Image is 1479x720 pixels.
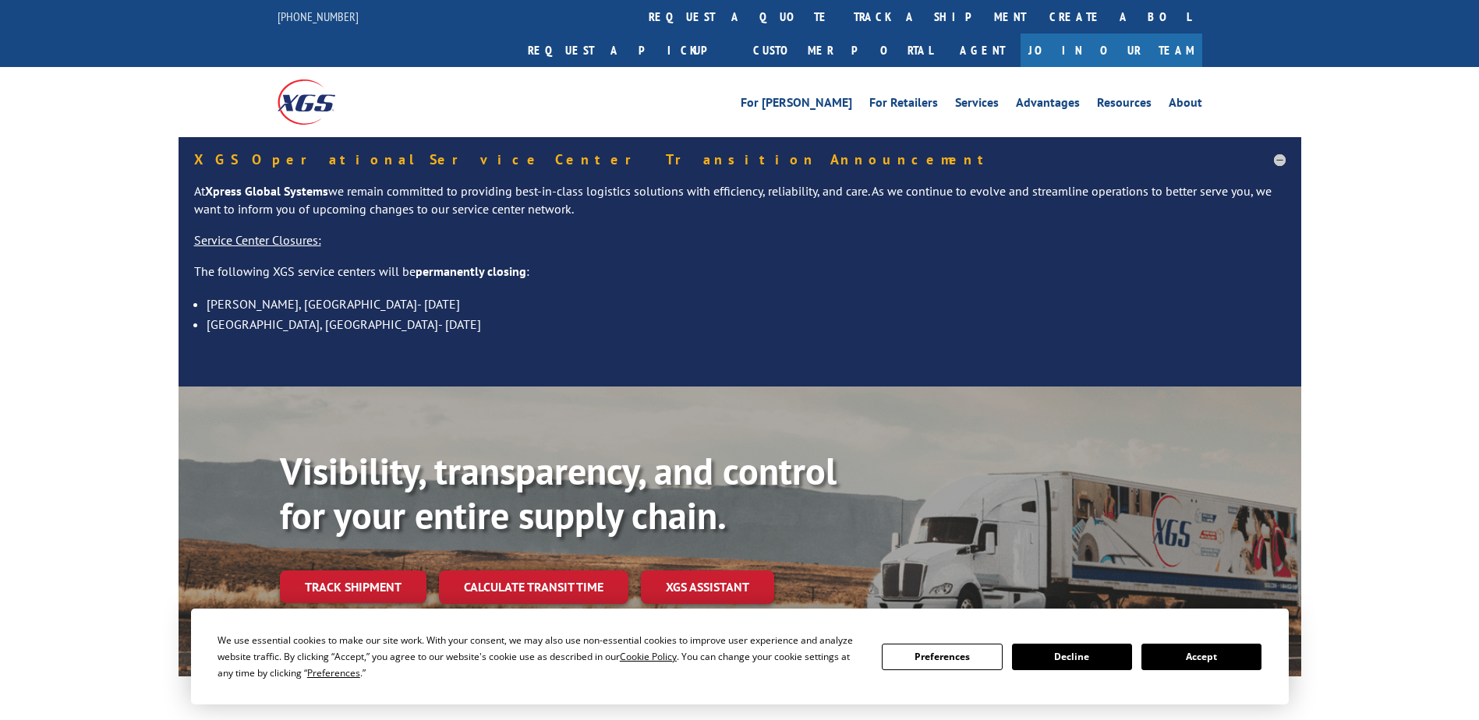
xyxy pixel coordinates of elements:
a: [PHONE_NUMBER] [278,9,359,24]
a: Resources [1097,97,1152,114]
div: Cookie Consent Prompt [191,609,1289,704]
a: Services [955,97,999,114]
a: Calculate transit time [439,570,628,604]
a: Join Our Team [1021,34,1202,67]
li: [GEOGRAPHIC_DATA], [GEOGRAPHIC_DATA]- [DATE] [207,314,1286,334]
a: Track shipment [280,570,426,603]
a: Agent [944,34,1021,67]
button: Decline [1012,644,1132,670]
button: Preferences [882,644,1002,670]
p: At we remain committed to providing best-in-class logistics solutions with efficiency, reliabilit... [194,182,1286,232]
div: We use essential cookies to make our site work. With your consent, we may also use non-essential ... [218,632,863,681]
span: Preferences [307,666,360,679]
a: XGS ASSISTANT [641,570,774,604]
a: About [1169,97,1202,114]
a: Customer Portal [741,34,944,67]
strong: Xpress Global Systems [205,183,328,199]
u: Service Center Closures: [194,232,321,248]
h5: XGS Operational Service Center Transition Announcement [194,153,1286,167]
b: Visibility, transparency, and control for your entire supply chain. [280,446,837,540]
a: For [PERSON_NAME] [741,97,852,114]
a: Request a pickup [516,34,741,67]
button: Accept [1141,644,1261,670]
li: [PERSON_NAME], [GEOGRAPHIC_DATA]- [DATE] [207,294,1286,314]
a: For Retailers [869,97,938,114]
p: The following XGS service centers will be : [194,263,1286,294]
a: Advantages [1016,97,1080,114]
strong: permanently closing [416,263,526,279]
span: Cookie Policy [620,650,677,663]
